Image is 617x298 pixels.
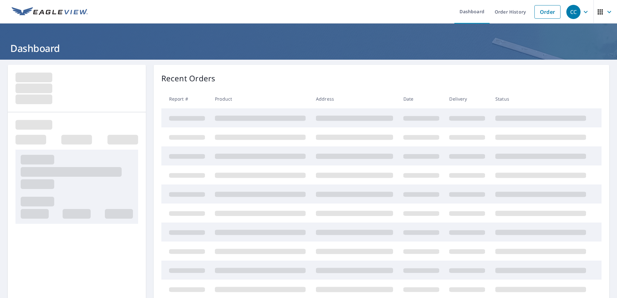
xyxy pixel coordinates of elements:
th: Report # [161,89,210,108]
a: Order [534,5,561,19]
th: Address [311,89,398,108]
th: Product [210,89,311,108]
p: Recent Orders [161,73,216,84]
th: Delivery [444,89,490,108]
th: Date [398,89,444,108]
div: CC [566,5,581,19]
img: EV Logo [12,7,88,17]
th: Status [490,89,591,108]
h1: Dashboard [8,42,609,55]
